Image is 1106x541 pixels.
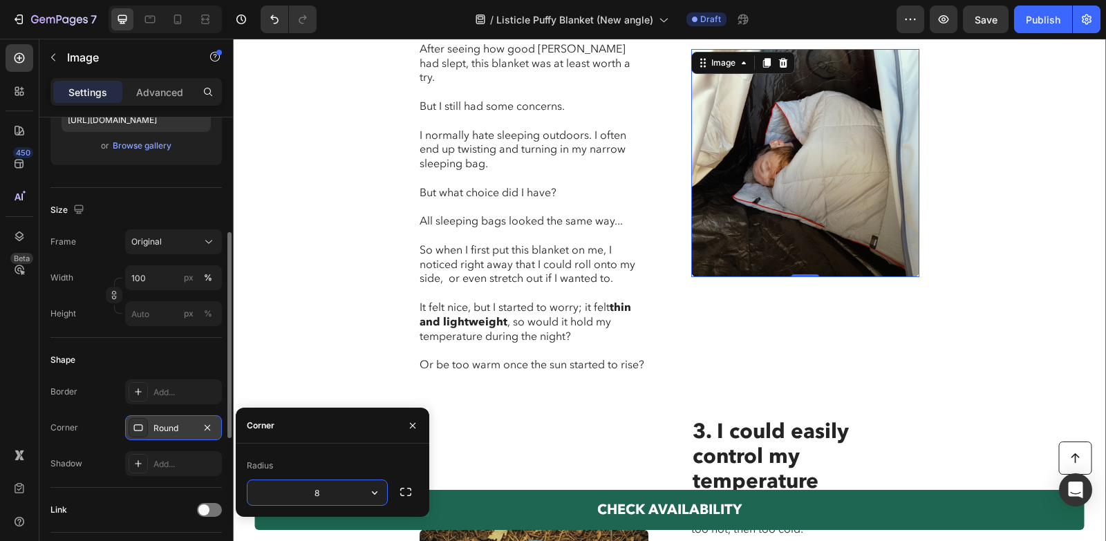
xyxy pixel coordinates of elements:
[233,39,1106,541] iframe: To enrich screen reader interactions, please activate Accessibility in Grammarly extension settings
[476,18,505,30] div: Image
[187,175,414,190] p: All sleeping bags looked the same way...
[187,319,414,334] p: Or be too warm once the sun started to rise?
[136,85,183,99] p: Advanced
[247,419,274,432] div: Corner
[125,301,222,326] input: px%
[364,462,509,480] span: CHECK AVAILABILITY
[1026,12,1060,27] div: Publish
[187,147,414,162] p: But what choice did I have?
[153,422,194,435] div: Round
[187,61,414,75] p: But I still had some concerns.
[180,269,197,286] button: %
[68,85,107,99] p: Settings
[50,236,76,248] label: Frame
[490,12,494,27] span: /
[62,107,211,132] input: https://example.com/image.jpg
[67,49,185,66] p: Image
[200,305,216,322] button: px
[50,272,73,284] label: Width
[204,307,212,320] div: %
[187,261,398,291] strong: thin and lightweight
[184,307,194,320] div: px
[113,140,171,152] div: Browse gallery
[50,307,76,320] label: Height
[180,305,197,322] button: %
[101,137,109,154] span: or
[458,10,687,239] img: gempages_539722016786220179-c19be597-03f7-4348-b9dc-12b68cdcd03b.webp
[204,272,212,284] div: %
[187,262,414,305] p: It felt nice, but I started to worry; it felt , so would it hold my temperature during the night?
[153,386,218,399] div: Add...
[1059,473,1092,506] div: Open Intercom Messenger
[187,205,414,247] p: So when I first put this blanket on me, I noticed right away that I could roll onto my side, or e...
[975,14,997,26] span: Save
[50,457,82,470] div: Shadow
[50,354,75,366] div: Shape
[131,236,162,248] span: Original
[13,147,33,158] div: 450
[963,6,1009,33] button: Save
[184,272,194,284] div: px
[50,201,87,220] div: Size
[247,459,273,472] div: Radius
[261,6,317,33] div: Undo/Redo
[125,265,222,290] input: px%
[496,12,653,27] span: Listicle Puffy Blanket (New angle)
[91,11,97,28] p: 7
[153,458,218,471] div: Add...
[700,13,721,26] span: Draft
[247,480,387,505] input: Auto
[6,6,103,33] button: 7
[200,269,216,286] button: px
[187,3,414,46] p: After seeing how good [PERSON_NAME] had slept, this blanket was at least worth a try.
[112,139,172,153] button: Browse gallery
[458,379,687,457] h2: 3. I could easily control my temperature
[125,229,222,254] button: Original
[50,504,67,516] div: Link
[10,253,33,264] div: Beta
[50,386,77,398] div: Border
[187,90,414,133] p: I normally hate sleeping outdoors. I often end up twisting and turning in my narrow sleeping bag.
[50,421,78,434] div: Corner
[1014,6,1072,33] button: Publish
